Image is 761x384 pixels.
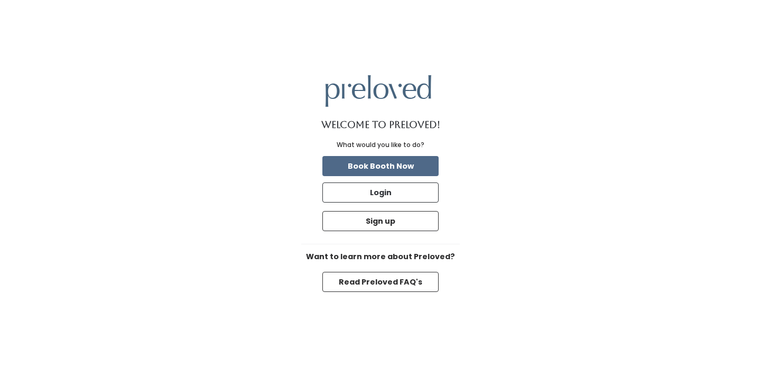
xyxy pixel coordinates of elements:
button: Login [322,182,439,203]
h6: Want to learn more about Preloved? [301,253,460,261]
button: Read Preloved FAQ's [322,272,439,292]
img: preloved logo [326,75,431,106]
button: Book Booth Now [322,156,439,176]
h1: Welcome to Preloved! [321,120,440,130]
a: Sign up [320,209,441,233]
button: Sign up [322,211,439,231]
a: Login [320,180,441,205]
div: What would you like to do? [337,140,424,150]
